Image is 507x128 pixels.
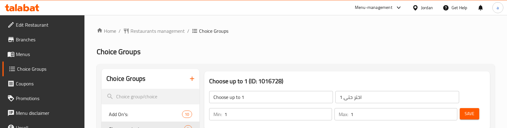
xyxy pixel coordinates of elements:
a: Branches [2,32,85,47]
a: Choice Groups [2,62,85,76]
a: Restaurants management [123,27,185,35]
a: Menus [2,47,85,62]
a: Edit Restaurant [2,17,85,32]
h2: Choice Groups [106,74,145,83]
nav: breadcrumb [97,27,495,35]
span: Choice Groups [97,45,141,58]
div: Menu-management [355,4,392,11]
p: Max: [339,111,348,118]
div: Choices [182,111,192,118]
a: Menu disclaimer [2,106,85,120]
input: search [102,89,199,104]
span: Add On's: [109,111,182,118]
li: / [119,27,121,35]
li: / [187,27,189,35]
p: Min: [213,111,222,118]
span: Choice Groups [17,65,80,73]
span: Branches [16,36,80,43]
div: Jordan [421,4,433,11]
span: 10 [182,111,191,117]
span: Menus [16,51,80,58]
span: a [497,4,499,11]
span: Promotions [16,95,80,102]
span: Choice Groups [199,27,228,35]
a: Coupons [2,76,85,91]
span: Save [465,110,474,118]
span: Coupons [16,80,80,87]
h3: Choose up to 1 (ID: 1016728) [209,76,485,86]
span: Menu disclaimer [16,109,80,117]
button: Save [460,108,479,119]
a: Home [97,27,116,35]
a: Promotions [2,91,85,106]
div: Add On's:10 [102,107,199,122]
span: Edit Restaurant [16,21,80,28]
span: Restaurants management [130,27,185,35]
